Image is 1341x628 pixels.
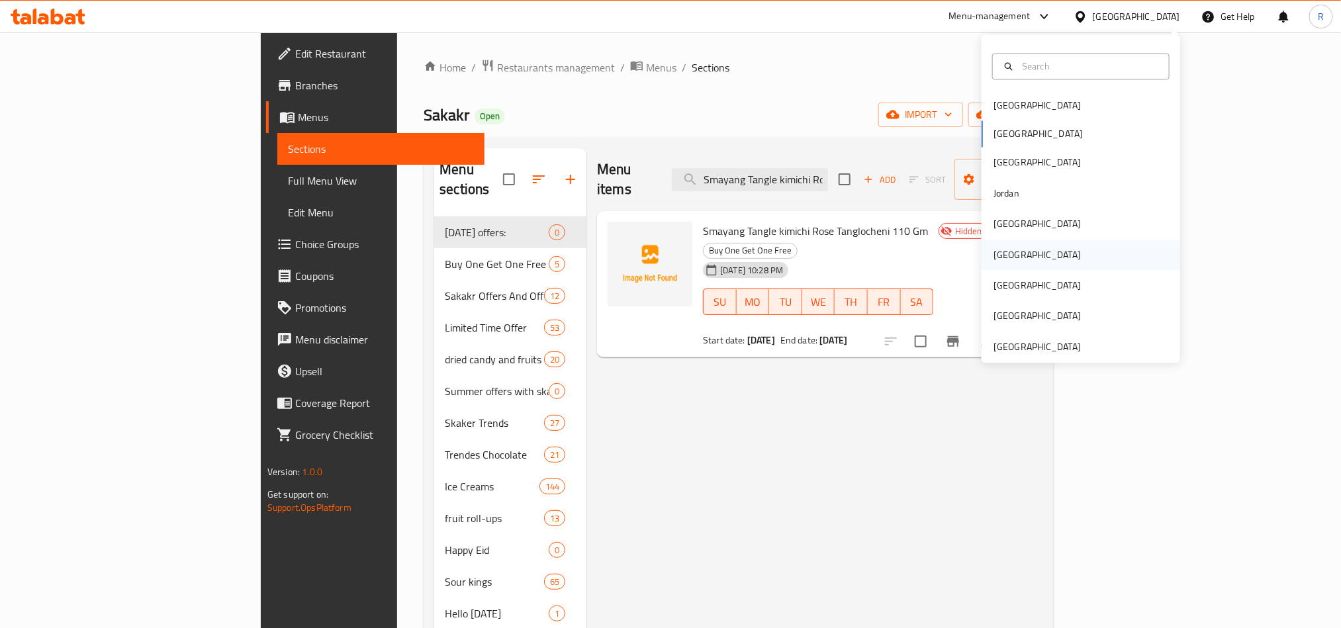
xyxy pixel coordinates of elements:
[545,353,565,366] span: 20
[709,292,731,312] span: SU
[445,447,544,463] span: Trendes Chocolate
[774,292,797,312] span: TU
[858,169,901,190] button: Add
[475,109,505,124] div: Open
[298,109,474,125] span: Menus
[646,60,676,75] span: Menus
[808,292,830,312] span: WE
[434,280,586,312] div: Sakakr Offers And Offers Nearby Dates12
[544,320,565,336] div: items
[445,224,549,240] span: [DATE] offers:
[295,236,474,252] span: Choice Groups
[445,415,544,431] div: Skaker Trends
[267,499,351,516] a: Support.OpsPlatform
[802,289,835,315] button: WE
[549,226,565,239] span: 0
[630,59,676,76] a: Menus
[266,419,485,451] a: Grocery Checklist
[434,216,586,248] div: [DATE] offers:0
[620,60,625,75] li: /
[980,334,995,349] a: Edit menu item
[1017,59,1161,73] input: Search
[445,574,544,590] div: Sour kings
[544,510,565,526] div: items
[434,343,586,375] div: dried candy and fruits20
[445,288,544,304] span: Sakakr Offers And Offers Nearby Dates
[704,243,797,258] span: Buy One Get One Free
[682,60,686,75] li: /
[266,228,485,260] a: Choice Groups
[994,186,1019,201] div: Jordan
[907,328,935,355] span: Select to update
[434,407,586,439] div: Skaker Trends27
[295,46,474,62] span: Edit Restaurant
[434,471,586,502] div: Ice Creams144
[288,141,474,157] span: Sections
[445,351,544,367] span: dried candy and fruits
[994,99,1081,113] div: [GEOGRAPHIC_DATA]
[949,9,1031,24] div: Menu-management
[994,247,1081,262] div: [GEOGRAPHIC_DATA]
[445,224,549,240] div: Monday offers:
[979,107,1043,123] span: export
[267,463,300,480] span: Version:
[906,292,929,312] span: SA
[544,447,565,463] div: items
[523,163,555,195] span: Sort sections
[549,542,565,558] div: items
[544,574,565,590] div: items
[277,197,485,228] a: Edit Menu
[445,606,549,621] div: Hello Ramadan
[295,77,474,93] span: Branches
[445,256,549,272] div: Buy One Get One Free
[742,292,764,312] span: MO
[545,290,565,302] span: 12
[540,480,565,493] span: 144
[266,260,485,292] a: Coupons
[475,111,505,122] span: Open
[266,324,485,355] a: Menu disclaimer
[994,217,1081,232] div: [GEOGRAPHIC_DATA]
[1093,9,1180,24] div: [GEOGRAPHIC_DATA]
[703,243,798,259] div: Buy One Get One Free
[277,165,485,197] a: Full Menu View
[434,534,586,566] div: Happy Eid0
[267,486,328,503] span: Get support on:
[288,173,474,189] span: Full Menu View
[277,133,485,165] a: Sections
[950,225,988,238] span: Hidden
[445,542,549,558] span: Happy Eid
[545,417,565,429] span: 27
[858,169,901,190] span: Add item
[873,292,896,312] span: FR
[539,478,565,494] div: items
[831,165,858,193] span: Select section
[445,320,544,336] span: Limited Time Offer
[555,163,586,195] button: Add section
[445,606,549,621] span: Hello [DATE]
[994,279,1081,293] div: [GEOGRAPHIC_DATA]
[434,502,586,534] div: fruit roll-ups13
[266,69,485,101] a: Branches
[288,204,474,220] span: Edit Menu
[434,439,586,471] div: Trendes Chocolate21
[544,415,565,431] div: items
[445,478,539,494] span: Ice Creams
[434,375,586,407] div: Summer offers with skakr0
[901,289,934,315] button: SA
[862,172,898,187] span: Add
[901,169,954,190] span: Select section first
[769,289,802,315] button: TU
[295,268,474,284] span: Coupons
[295,363,474,379] span: Upsell
[434,312,586,343] div: Limited Time Offer53
[835,289,868,315] button: TH
[715,264,788,277] span: [DATE] 10:28 PM
[295,300,474,316] span: Promotions
[737,289,770,315] button: MO
[549,256,565,272] div: items
[545,322,565,334] span: 53
[597,159,656,199] h2: Menu items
